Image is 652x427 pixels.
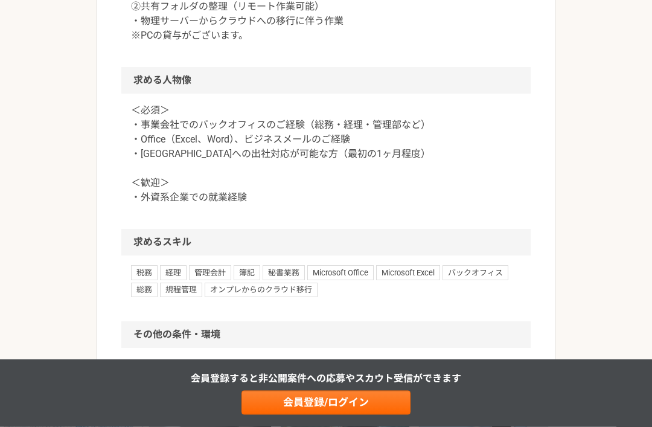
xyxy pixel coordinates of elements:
[121,68,531,94] h2: 求める人物像
[376,266,440,280] span: Microsoft Excel
[191,371,461,386] p: 会員登録すると非公開案件への応募やスカウト受信ができます
[160,283,202,298] span: 規程管理
[131,104,521,205] p: ＜必須＞ ・事業会社でのバックオフィスのご経験（総務・経理・管理部など） ・Office（Excel、Word）、ビジネスメールのご経験 ・[GEOGRAPHIC_DATA]への出社対応が可能な...
[160,266,187,280] span: 経理
[131,266,158,280] span: 税務
[205,283,318,298] span: オンプレからのクラウド移行
[307,266,374,280] span: Microsoft Office
[131,283,158,298] span: 総務
[263,266,305,280] span: 秘書業務
[241,391,411,415] a: 会員登録/ログイン
[443,266,508,280] span: バックオフィス
[234,266,260,280] span: 簿記
[121,230,531,256] h2: 求めるスキル
[189,266,231,280] span: 管理会計
[121,322,531,348] h2: その他の条件・環境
